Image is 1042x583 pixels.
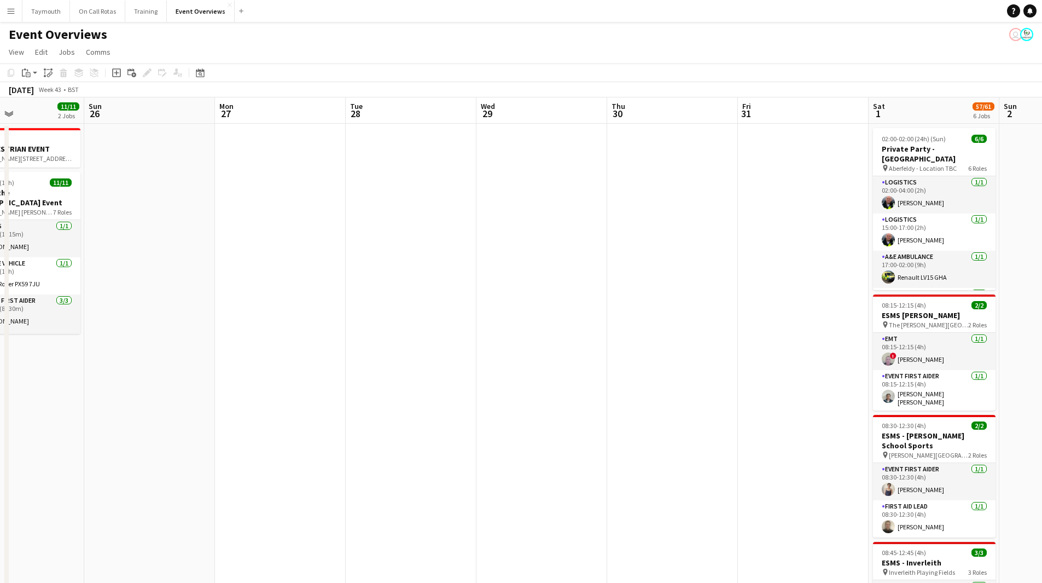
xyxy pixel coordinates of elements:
[882,301,926,309] span: 08:15-12:15 (4h)
[68,85,79,94] div: BST
[890,353,897,359] span: !
[479,107,495,120] span: 29
[4,45,28,59] a: View
[971,422,987,430] span: 2/2
[873,101,885,111] span: Sat
[1002,107,1017,120] span: 2
[968,568,987,576] span: 3 Roles
[882,422,926,430] span: 08:30-12:30 (4h)
[53,208,72,216] span: 7 Roles
[873,558,996,568] h3: ESMS - Inverleith
[741,107,751,120] span: 31
[968,451,987,459] span: 2 Roles
[218,107,234,120] span: 27
[9,84,34,95] div: [DATE]
[889,568,955,576] span: Inverleith Playing Fields
[871,107,885,120] span: 1
[167,1,235,22] button: Event Overviews
[22,1,70,22] button: Taymouth
[873,295,996,411] app-job-card: 08:15-12:15 (4h)2/2ESMS [PERSON_NAME] The [PERSON_NAME][GEOGRAPHIC_DATA]2 RolesEMT1/108:15-12:15 ...
[9,26,107,43] h1: Event Overviews
[82,45,115,59] a: Comms
[873,431,996,451] h3: ESMS - [PERSON_NAME] School Sports
[971,549,987,557] span: 3/3
[350,101,363,111] span: Tue
[50,178,72,187] span: 11/11
[873,463,996,500] app-card-role: Event First Aider1/108:30-12:30 (4h)[PERSON_NAME]
[1020,28,1033,41] app-user-avatar: Operations Manager
[219,101,234,111] span: Mon
[968,164,987,172] span: 6 Roles
[873,251,996,288] app-card-role: A&E Ambulance1/117:00-02:00 (9h)Renault LV15 GHA
[882,549,926,557] span: 08:45-12:45 (4h)
[873,415,996,538] app-job-card: 08:30-12:30 (4h)2/2ESMS - [PERSON_NAME] School Sports [PERSON_NAME][GEOGRAPHIC_DATA]2 RolesEvent ...
[35,47,48,57] span: Edit
[873,500,996,538] app-card-role: First Aid Lead1/108:30-12:30 (4h)[PERSON_NAME]
[968,321,987,329] span: 2 Roles
[481,101,495,111] span: Wed
[873,176,996,213] app-card-role: Logistics1/102:00-04:00 (2h)[PERSON_NAME]
[873,333,996,370] app-card-role: EMT1/108:15-12:15 (4h)![PERSON_NAME]
[87,107,102,120] span: 26
[86,47,110,57] span: Comms
[873,310,996,320] h3: ESMS [PERSON_NAME]
[882,135,946,143] span: 02:00-02:00 (24h) (Sun)
[889,164,957,172] span: Aberfeldy - Location TBC
[889,451,968,459] span: [PERSON_NAME][GEOGRAPHIC_DATA]
[971,301,987,309] span: 2/2
[59,47,75,57] span: Jobs
[873,144,996,164] h3: Private Party - [GEOGRAPHIC_DATA]
[610,107,625,120] span: 30
[612,101,625,111] span: Thu
[1009,28,1022,41] app-user-avatar: Operations Team
[1004,101,1017,111] span: Sun
[973,102,994,111] span: 57/61
[971,135,987,143] span: 6/6
[54,45,79,59] a: Jobs
[57,102,79,111] span: 11/11
[742,101,751,111] span: Fri
[873,213,996,251] app-card-role: Logistics1/115:00-17:00 (2h)[PERSON_NAME]
[889,321,968,329] span: The [PERSON_NAME][GEOGRAPHIC_DATA]
[36,85,63,94] span: Week 43
[125,1,167,22] button: Training
[70,1,125,22] button: On Call Rotas
[31,45,52,59] a: Edit
[873,288,996,325] app-card-role: Ambulance Technician1/1
[9,47,24,57] span: View
[873,370,996,411] app-card-role: Event First Aider1/108:15-12:15 (4h)[PERSON_NAME] [PERSON_NAME]
[348,107,363,120] span: 28
[973,112,994,120] div: 6 Jobs
[873,128,996,290] app-job-card: 02:00-02:00 (24h) (Sun)6/6Private Party - [GEOGRAPHIC_DATA] Aberfeldy - Location TBC6 RolesLogist...
[58,112,79,120] div: 2 Jobs
[89,101,102,111] span: Sun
